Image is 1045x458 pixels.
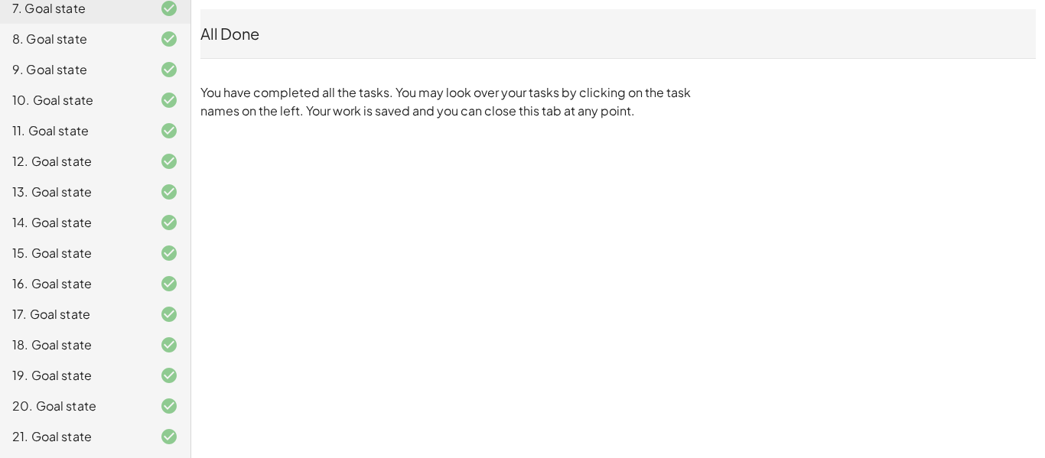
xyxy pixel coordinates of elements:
[160,244,178,262] i: Task finished and correct.
[12,152,135,171] div: 12. Goal state
[200,83,698,120] p: You have completed all the tasks. You may look over your tasks by clicking on the task names on t...
[12,213,135,232] div: 14. Goal state
[160,30,178,48] i: Task finished and correct.
[12,183,135,201] div: 13. Goal state
[12,244,135,262] div: 15. Goal state
[12,274,135,293] div: 16. Goal state
[12,91,135,109] div: 10. Goal state
[12,30,135,48] div: 8. Goal state
[160,427,178,446] i: Task finished and correct.
[12,397,135,415] div: 20. Goal state
[12,427,135,446] div: 21. Goal state
[160,183,178,201] i: Task finished and correct.
[160,274,178,293] i: Task finished and correct.
[160,213,178,232] i: Task finished and correct.
[12,366,135,385] div: 19. Goal state
[160,366,178,385] i: Task finished and correct.
[160,152,178,171] i: Task finished and correct.
[160,336,178,354] i: Task finished and correct.
[160,60,178,79] i: Task finished and correct.
[12,336,135,354] div: 18. Goal state
[12,60,135,79] div: 9. Goal state
[160,397,178,415] i: Task finished and correct.
[160,91,178,109] i: Task finished and correct.
[200,23,1036,44] div: All Done
[12,305,135,323] div: 17. Goal state
[160,305,178,323] i: Task finished and correct.
[12,122,135,140] div: 11. Goal state
[160,122,178,140] i: Task finished and correct.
